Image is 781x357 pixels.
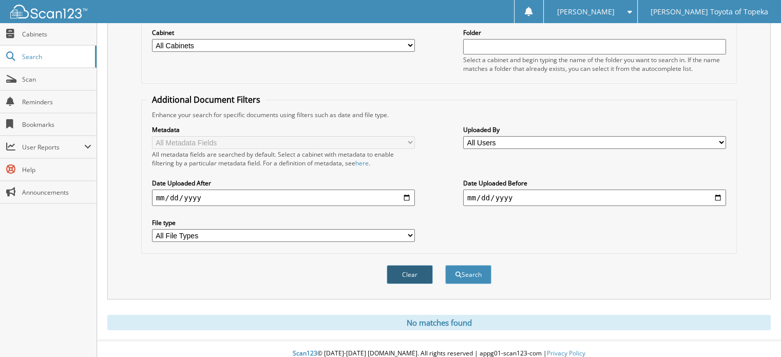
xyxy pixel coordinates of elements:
span: Announcements [22,188,91,197]
span: User Reports [22,143,84,152]
div: No matches found [107,315,771,330]
div: All metadata fields are searched by default. Select a cabinet with metadata to enable filtering b... [152,150,415,167]
label: Cabinet [152,28,415,37]
span: Scan [22,75,91,84]
span: Help [22,165,91,174]
button: Search [445,265,491,284]
input: start [152,190,415,206]
label: Metadata [152,125,415,134]
a: here [355,159,369,167]
label: Folder [463,28,726,37]
input: end [463,190,726,206]
img: scan123-logo-white.svg [10,5,87,18]
span: Reminders [22,98,91,106]
span: [PERSON_NAME] [557,9,614,15]
button: Clear [387,265,433,284]
span: [PERSON_NAME] Toyota of Topeka [651,9,768,15]
label: Date Uploaded Before [463,179,726,187]
div: Enhance your search for specific documents using filters such as date and file type. [147,110,732,119]
legend: Additional Document Filters [147,94,265,105]
label: Date Uploaded After [152,179,415,187]
span: Search [22,52,90,61]
label: Uploaded By [463,125,726,134]
label: File type [152,218,415,227]
span: Cabinets [22,30,91,39]
span: Bookmarks [22,120,91,129]
div: Select a cabinet and begin typing the name of the folder you want to search in. If the name match... [463,55,726,73]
